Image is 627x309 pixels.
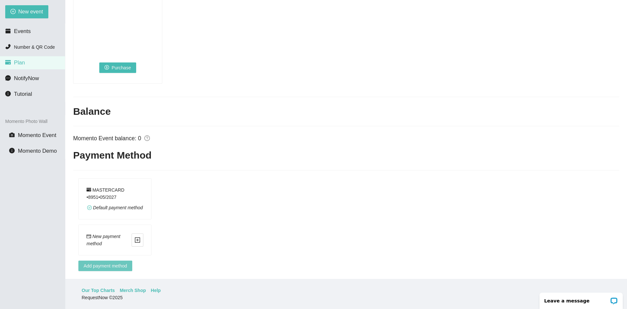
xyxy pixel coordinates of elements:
span: Add payment method [84,262,127,269]
span: info-circle [5,91,11,96]
button: plus-circleNew event [5,5,48,18]
span: Purchase [112,64,131,71]
span: Momento Event [18,132,56,138]
span: question-circle [144,135,150,141]
span: Momento Demo [18,148,57,154]
span: Number & QR Code [14,44,55,50]
div: MASTERCARD • 8951 • 0 5 / 2027 [87,186,143,201]
span: Plan [14,60,25,66]
span: camera [9,132,15,138]
span: phone [5,44,11,49]
button: plus-square [132,233,143,247]
span: NotifyNow [14,75,39,81]
iframe: LiveChat chat widget [535,288,627,309]
h2: Balance [73,105,619,118]
div: RequestNow © 2025 [82,294,609,301]
span: dollar [104,65,109,70]
a: Help [151,287,161,294]
div: New payment method [87,233,132,247]
span: Events [14,28,31,34]
span: New event [18,8,43,16]
span: credit-card [87,234,91,239]
span: credit-card [87,187,91,192]
span: calendar [5,28,11,34]
div: Momento Event balance: 0 [73,134,619,143]
button: Add payment method [78,261,132,271]
span: Tutorial [14,91,32,97]
button: dollarPurchase [99,62,136,73]
span: credit-card [5,60,11,65]
span: plus-circle [10,9,16,15]
a: Merch Shop [120,287,146,294]
span: check-circle [87,205,92,210]
a: Our Top Charts [82,287,115,294]
h2: Payment Method [73,149,619,162]
span: info-circle [9,148,15,153]
span: message [5,75,11,81]
span: plus-square [132,237,143,243]
span: Default payment method [93,205,143,210]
